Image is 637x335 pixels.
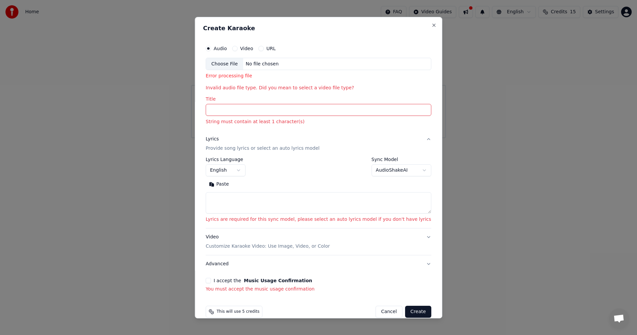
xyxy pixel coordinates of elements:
button: Paste [206,179,232,190]
p: Invalid audio file type. Did you mean to select a video file type? [206,85,431,91]
div: No file chosen [243,60,281,67]
label: I accept the [214,278,312,283]
button: Advanced [206,255,431,273]
button: LyricsProvide song lyrics or select an auto lyrics model [206,130,431,157]
div: Choose File [206,58,243,70]
span: This will use 5 credits [217,309,259,314]
div: Error processing file [206,73,431,79]
label: Title [206,97,431,101]
p: Customize Karaoke Video: Use Image, Video, or Color [206,243,330,250]
button: Create [405,306,431,318]
button: I accept the [244,278,312,283]
h2: Create Karaoke [203,25,434,31]
div: Lyrics [206,136,219,142]
p: You must accept the music usage confirmation [206,286,431,293]
label: Sync Model [372,157,431,162]
p: String must contain at least 1 character(s) [206,119,431,125]
button: VideoCustomize Karaoke Video: Use Image, Video, or Color [206,228,431,255]
button: Cancel [376,306,402,318]
div: Video [206,234,330,250]
p: Provide song lyrics or select an auto lyrics model [206,145,319,152]
label: Lyrics Language [206,157,246,162]
p: Lyrics are required for this sync model, please select an auto lyrics model if you don't have lyrics [206,216,431,223]
label: Video [240,46,253,50]
div: LyricsProvide song lyrics or select an auto lyrics model [206,157,431,228]
label: Audio [214,46,227,50]
label: URL [266,46,276,50]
